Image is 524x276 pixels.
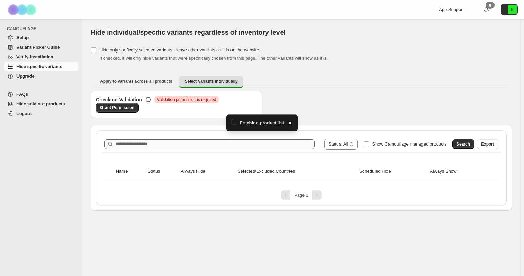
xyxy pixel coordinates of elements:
span: Select variants individually [185,79,238,84]
button: Select variants individually [179,76,243,88]
span: Hide sold out products [16,101,65,106]
img: Camouflage [5,0,40,19]
a: Grant Permission [96,103,139,113]
span: Avatar with initials K [508,5,517,14]
span: Search [456,141,470,147]
span: Hide individual/specific variants regardless of inventory level [91,28,286,36]
span: Apply to variants across all products [100,79,172,84]
a: FAQs [4,90,78,99]
span: Show Camouflage managed products [372,141,447,147]
span: Variant Picker Guide [16,45,60,50]
th: Always Hide [179,164,236,179]
a: Verify Installation [4,52,78,62]
span: Export [481,141,494,147]
button: Avatar with initials K [501,4,518,15]
th: Always Show [428,164,489,179]
button: Apply to variants across all products [95,76,178,87]
span: Hide specific variants [16,64,62,69]
span: Fetching product list [240,119,284,126]
span: If checked, it will only hide variants that were specifically chosen from this page. The other va... [99,56,328,61]
a: Setup [4,33,78,43]
a: 0 [483,6,490,13]
th: Name [114,164,146,179]
a: Hide specific variants [4,62,78,71]
div: Select variants individually [91,91,512,211]
span: Hide only spefically selected variants - leave other variants as it is on the website [99,47,259,53]
button: Export [477,139,498,149]
span: Upgrade [16,73,35,79]
th: Scheduled Hide [357,164,428,179]
text: K [511,8,514,12]
a: Upgrade [4,71,78,81]
span: CAMOUFLAGE [7,26,79,32]
a: Variant Picker Guide [4,43,78,52]
button: Search [452,139,474,149]
div: 0 [486,2,495,9]
span: Setup [16,35,29,40]
span: Page 1 [294,193,308,198]
span: Verify Installation [16,54,53,59]
span: Validation permission is required [157,97,216,102]
a: Logout [4,109,78,118]
span: App Support [439,7,464,12]
a: Hide sold out products [4,99,78,109]
span: Grant Permission [100,105,134,111]
span: FAQs [16,92,28,97]
th: Status [145,164,179,179]
span: Logout [16,111,32,116]
h3: Checkout Validation [96,96,142,103]
nav: Pagination [102,190,501,200]
th: Selected/Excluded Countries [236,164,357,179]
